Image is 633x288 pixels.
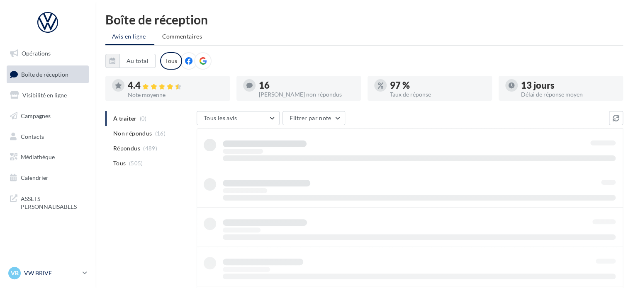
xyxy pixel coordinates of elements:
[160,52,182,70] div: Tous
[390,81,485,90] div: 97 %
[24,269,79,277] p: VW BRIVE
[521,81,616,90] div: 13 jours
[162,33,202,40] span: Commentaires
[259,81,354,90] div: 16
[21,133,44,140] span: Contacts
[128,92,223,98] div: Note moyenne
[22,50,51,57] span: Opérations
[5,169,90,186] a: Calendrier
[11,269,19,277] span: VB
[105,54,156,68] button: Au total
[521,92,616,97] div: Délai de réponse moyen
[259,92,354,97] div: [PERSON_NAME] non répondus
[113,159,126,167] span: Tous
[5,45,90,62] a: Opérations
[21,112,51,119] span: Campagnes
[5,148,90,166] a: Médiathèque
[155,130,166,137] span: (16)
[5,87,90,104] a: Visibilité en ligne
[5,65,90,83] a: Boîte de réception
[5,107,90,125] a: Campagnes
[5,128,90,145] a: Contacts
[105,13,623,26] div: Boîte de réception
[113,144,140,152] span: Répondus
[21,153,55,160] span: Médiathèque
[143,145,157,152] span: (489)
[22,92,67,99] span: Visibilité en ligne
[21,174,49,181] span: Calendrier
[21,70,68,77] span: Boîte de réception
[390,92,485,97] div: Taux de réponse
[7,265,89,281] a: VB VW BRIVE
[21,193,85,211] span: ASSETS PERSONNALISABLES
[5,190,90,214] a: ASSETS PERSONNALISABLES
[113,129,152,138] span: Non répondus
[128,81,223,90] div: 4.4
[119,54,156,68] button: Au total
[129,160,143,167] span: (505)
